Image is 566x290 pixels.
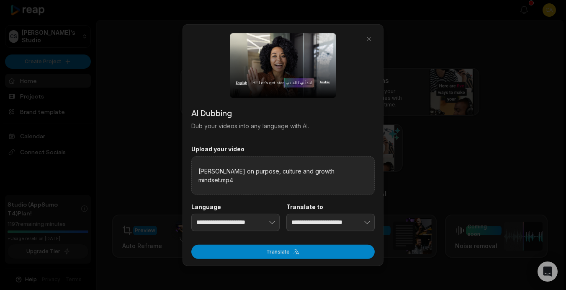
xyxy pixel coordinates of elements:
label: Upload your video [191,145,375,153]
label: Translate to [286,203,375,210]
h2: AI Dubbing [191,106,375,119]
button: Translate [191,244,375,259]
label: [PERSON_NAME] on purpose, culture and growth mindset.mp4 [198,166,368,184]
p: Dub your videos into any language with AI. [191,122,375,130]
img: dubbing_dialog.png [230,33,336,98]
label: Language [191,203,280,210]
